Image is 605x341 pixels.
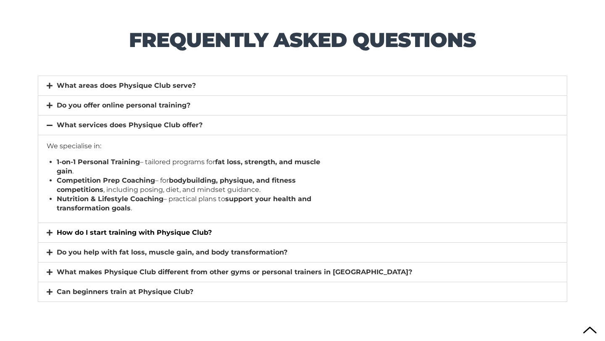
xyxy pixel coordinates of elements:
[38,25,567,55] h1: frequently asked questions
[57,121,203,129] a: What services does Physique Club offer?
[57,194,548,213] li: – practical plans to .
[57,101,190,109] a: Do you offer online personal training?
[57,228,212,236] a: How do I start training with Physique Club?
[57,204,131,212] strong: transformation goals
[57,158,140,166] strong: 1-on-1 Personal Training
[57,157,548,176] li: – tailored programs for .
[57,288,193,296] a: Can beginners train at Physique Club?
[57,176,155,184] strong: Competition Prep Coaching
[57,176,548,194] li: – for , including posing, diet, and mindset guidance.
[57,81,196,89] a: What areas does Physique Club serve?
[169,176,296,184] strong: bodybuilding, physique, and fitness
[57,195,163,203] strong: Nutrition & Lifestyle Coaching
[57,167,72,175] strong: gain
[225,195,311,203] strong: support your health and
[215,158,320,166] strong: fat loss, strength, and muscle
[57,186,103,194] strong: competitions
[57,268,412,276] a: What makes Physique Club different from other gyms or personal trainers in [GEOGRAPHIC_DATA]?
[47,142,558,151] p: We specialise in:
[57,248,287,256] a: Do you help with fat loss, muscle gain, and body transformation?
